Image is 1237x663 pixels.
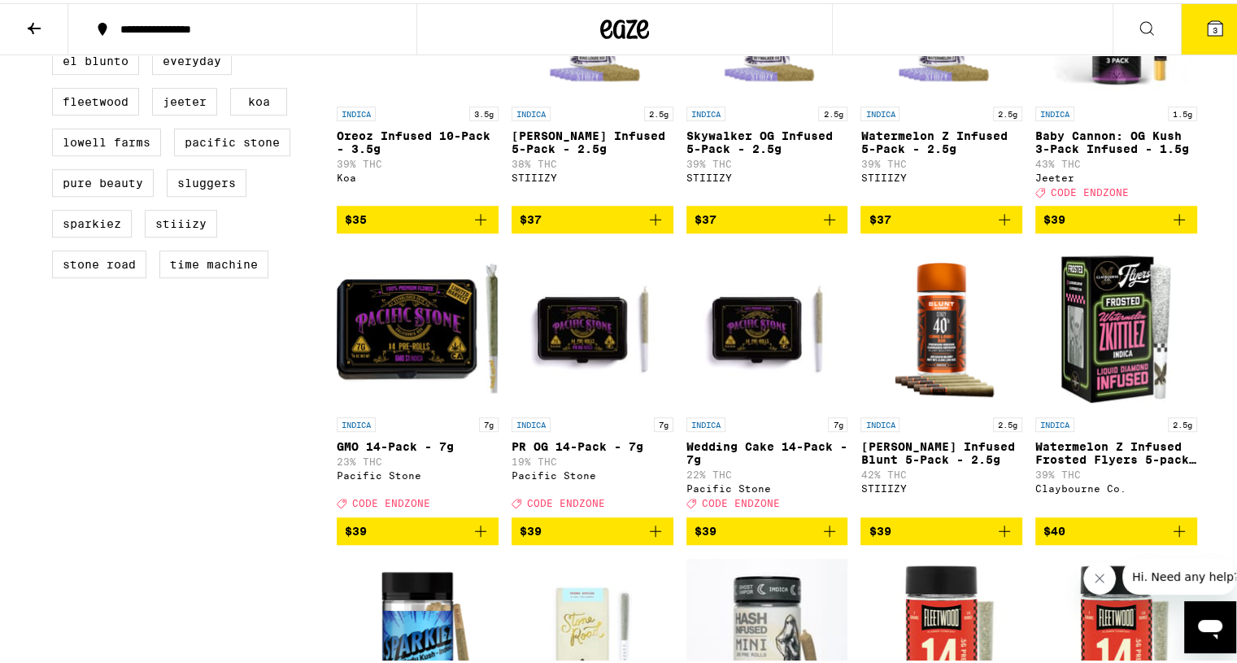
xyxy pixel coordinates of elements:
[337,243,499,513] a: Open page for GMO 14-Pack - 7g from Pacific Stone
[512,126,673,152] p: [PERSON_NAME] Infused 5-Pack - 2.5g
[1035,169,1197,180] div: Jeeter
[695,210,717,223] span: $37
[52,247,146,275] label: Stone Road
[686,243,848,513] a: Open page for Wedding Cake 14-Pack - 7g from Pacific Stone
[352,495,430,506] span: CODE ENDZONE
[1043,210,1065,223] span: $39
[828,414,847,429] p: 7g
[869,210,891,223] span: $37
[337,437,499,450] p: GMO 14-Pack - 7g
[1035,155,1197,166] p: 43% THC
[1035,480,1197,491] div: Claybourne Co.
[167,166,246,194] label: Sluggers
[686,466,848,477] p: 22% THC
[1051,184,1129,194] span: CODE ENDZONE
[337,467,499,478] div: Pacific Stone
[337,203,499,230] button: Add to bag
[337,169,499,180] div: Koa
[345,210,367,223] span: $35
[337,155,499,166] p: 39% THC
[1035,414,1074,429] p: INDICA
[159,247,268,275] label: Time Machine
[860,243,1022,513] a: Open page for King Louis XIII Infused Blunt 5-Pack - 2.5g from STIIIZY
[469,103,499,118] p: 3.5g
[512,467,673,478] div: Pacific Stone
[686,480,848,491] div: Pacific Stone
[52,125,161,153] label: Lowell Farms
[337,103,376,118] p: INDICA
[686,437,848,463] p: Wedding Cake 14-Pack - 7g
[654,414,673,429] p: 7g
[337,243,499,406] img: Pacific Stone - GMO 14-Pack - 7g
[686,203,848,230] button: Add to bag
[1035,514,1197,542] button: Add to bag
[1184,598,1236,650] iframe: Button to launch messaging window
[686,243,848,406] img: Pacific Stone - Wedding Cake 14-Pack - 7g
[860,103,899,118] p: INDICA
[152,44,232,72] label: Everyday
[686,514,848,542] button: Add to bag
[818,103,847,118] p: 2.5g
[512,103,551,118] p: INDICA
[993,103,1022,118] p: 2.5g
[1083,559,1116,591] iframe: Close message
[644,103,673,118] p: 2.5g
[860,126,1022,152] p: Watermelon Z Infused 5-Pack - 2.5g
[695,521,717,534] span: $39
[1213,22,1217,32] span: 3
[860,480,1022,491] div: STIIIZY
[860,155,1022,166] p: 39% THC
[860,466,1022,477] p: 42% THC
[686,126,848,152] p: Skywalker OG Infused 5-Pack - 2.5g
[512,243,673,406] img: Pacific Stone - PR OG 14-Pack - 7g
[860,169,1022,180] div: STIIIZY
[337,514,499,542] button: Add to bag
[337,126,499,152] p: Oreoz Infused 10-Pack - 3.5g
[512,414,551,429] p: INDICA
[1035,437,1197,463] p: Watermelon Z Infused Frosted Flyers 5-pack - 2.5g
[1168,103,1197,118] p: 1.5g
[1043,521,1065,534] span: $40
[860,514,1022,542] button: Add to bag
[52,44,139,72] label: El Blunto
[1122,556,1236,591] iframe: Message from company
[520,521,542,534] span: $39
[512,203,673,230] button: Add to bag
[686,155,848,166] p: 39% THC
[230,85,287,112] label: Koa
[152,85,217,112] label: Jeeter
[1035,243,1197,513] a: Open page for Watermelon Z Infused Frosted Flyers 5-pack - 2.5g from Claybourne Co.
[10,11,117,24] span: Hi. Need any help?
[1035,243,1197,406] img: Claybourne Co. - Watermelon Z Infused Frosted Flyers 5-pack - 2.5g
[512,453,673,464] p: 19% THC
[479,414,499,429] p: 7g
[512,437,673,450] p: PR OG 14-Pack - 7g
[686,169,848,180] div: STIIIZY
[512,169,673,180] div: STIIIZY
[1035,126,1197,152] p: Baby Cannon: OG Kush 3-Pack Infused - 1.5g
[527,495,605,506] span: CODE ENDZONE
[1035,203,1197,230] button: Add to bag
[512,514,673,542] button: Add to bag
[520,210,542,223] span: $37
[52,166,154,194] label: Pure Beauty
[686,414,725,429] p: INDICA
[869,521,891,534] span: $39
[993,414,1022,429] p: 2.5g
[52,207,132,234] label: Sparkiez
[337,414,376,429] p: INDICA
[1168,414,1197,429] p: 2.5g
[337,453,499,464] p: 23% THC
[345,521,367,534] span: $39
[512,243,673,513] a: Open page for PR OG 14-Pack - 7g from Pacific Stone
[1035,103,1074,118] p: INDICA
[702,495,780,506] span: CODE ENDZONE
[1035,466,1197,477] p: 39% THC
[145,207,217,234] label: STIIIZY
[860,203,1022,230] button: Add to bag
[860,437,1022,463] p: [PERSON_NAME] Infused Blunt 5-Pack - 2.5g
[860,243,1022,406] img: STIIIZY - King Louis XIII Infused Blunt 5-Pack - 2.5g
[52,85,139,112] label: Fleetwood
[512,155,673,166] p: 38% THC
[686,103,725,118] p: INDICA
